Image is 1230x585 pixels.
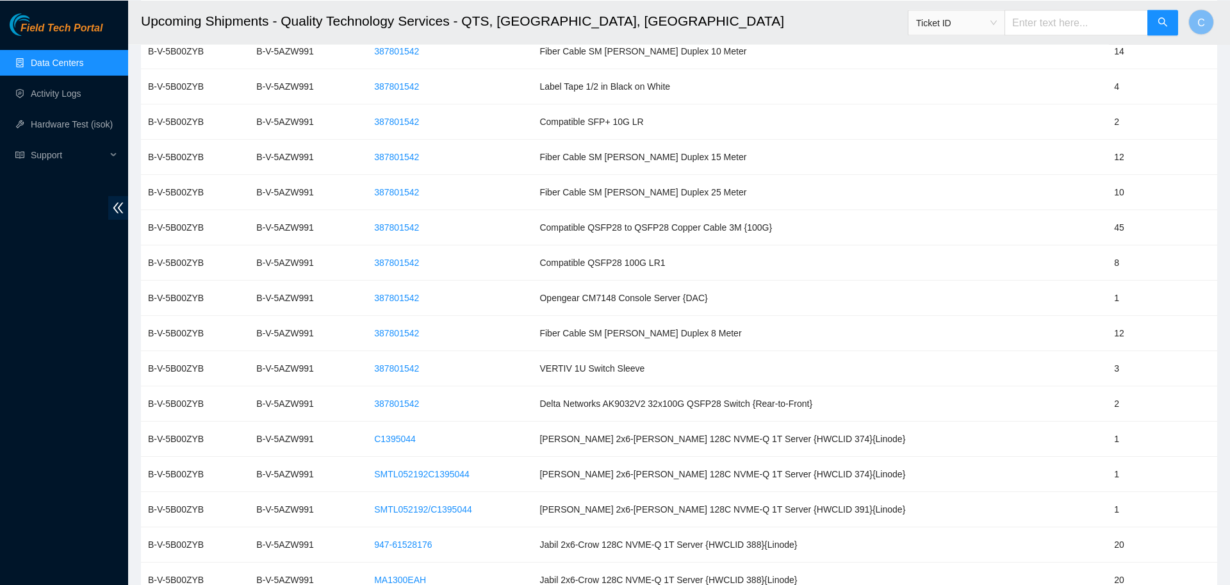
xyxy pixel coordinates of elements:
span: 387801542 [374,115,419,129]
td: Compatible QSFP28 100G LR1 [532,245,1107,281]
td: B-V-5AZW991 [249,175,357,210]
td: 1 [1107,422,1217,457]
td: Delta Networks AK9032V2 32x100G QSFP28 Switch {Rear-to-Front} [532,386,1107,422]
td: B-V-5B00ZYB [141,492,249,527]
td: Fiber Cable SM [PERSON_NAME] Duplex 15 Meter [532,140,1107,175]
td: B-V-5B00ZYB [141,210,249,245]
button: SMTL052192C1395044 [364,464,480,484]
td: 12 [1107,140,1217,175]
td: B-V-5B00ZYB [141,175,249,210]
td: 2 [1107,104,1217,140]
span: 387801542 [374,185,419,199]
td: B-V-5B00ZYB [141,386,249,422]
td: 1 [1107,457,1217,492]
td: B-V-5B00ZYB [141,245,249,281]
td: 8 [1107,245,1217,281]
td: VERTIV 1U Switch Sleeve [532,351,1107,386]
td: B-V-5AZW991 [249,316,357,351]
span: 387801542 [374,44,419,58]
button: 387801542 [364,358,429,379]
span: 387801542 [374,220,419,235]
button: 387801542 [364,252,429,273]
td: B-V-5AZW991 [249,140,357,175]
button: 387801542 [364,182,429,202]
td: B-V-5AZW991 [249,69,357,104]
td: Jabil 2x6-Crow 128C NVME-Q 1T Server {HWCLID 388}{Linode} [532,527,1107,563]
td: B-V-5AZW991 [249,210,357,245]
td: [PERSON_NAME] 2x6-[PERSON_NAME] 128C NVME-Q 1T Server {HWCLID 391}{Linode} [532,492,1107,527]
td: B-V-5AZW991 [249,492,357,527]
a: Data Centers [31,57,83,67]
td: 20 [1107,527,1217,563]
span: SMTL052192C1395044 [374,467,470,481]
input: Enter text here... [1004,10,1148,35]
button: 387801542 [364,111,429,132]
td: Fiber Cable SM [PERSON_NAME] Duplex 25 Meter [532,175,1107,210]
img: Akamai Technologies [10,13,65,35]
button: 387801542 [364,288,429,308]
td: Label Tape 1/2 in Black on White [532,69,1107,104]
td: [PERSON_NAME] 2x6-[PERSON_NAME] 128C NVME-Q 1T Server {HWCLID 374}{Linode} [532,457,1107,492]
td: B-V-5AZW991 [249,281,357,316]
td: B-V-5AZW991 [249,351,357,386]
button: C [1188,9,1214,35]
td: Fiber Cable SM [PERSON_NAME] Duplex 10 Meter [532,34,1107,69]
td: Compatible QSFP28 to QSFP28 Copper Cable 3M {100G} [532,210,1107,245]
button: 387801542 [364,147,429,167]
button: SMTL052192/C1395044 [364,499,482,520]
td: B-V-5AZW991 [249,457,357,492]
button: 387801542 [364,323,429,343]
td: B-V-5AZW991 [249,245,357,281]
button: 387801542 [364,217,429,238]
span: search [1158,17,1168,29]
td: 10 [1107,175,1217,210]
td: B-V-5B00ZYB [141,351,249,386]
td: 45 [1107,210,1217,245]
td: [PERSON_NAME] 2x6-[PERSON_NAME] 128C NVME-Q 1T Server {HWCLID 374}{Linode} [532,422,1107,457]
span: 387801542 [374,326,419,340]
span: 387801542 [374,361,419,375]
a: Activity Logs [31,88,81,98]
td: 12 [1107,316,1217,351]
button: C1395044 [364,429,426,449]
span: SMTL052192/C1395044 [374,502,472,516]
span: C [1197,14,1205,30]
span: 387801542 [374,291,419,305]
button: 387801542 [364,76,429,97]
td: B-V-5B00ZYB [141,140,249,175]
td: Opengear CM7148 Console Server {DAC} [532,281,1107,316]
a: Akamai TechnologiesField Tech Portal [10,23,102,40]
td: B-V-5B00ZYB [141,104,249,140]
span: double-left [108,195,128,219]
td: 2 [1107,386,1217,422]
span: read [15,150,24,159]
span: 387801542 [374,79,419,94]
td: 3 [1107,351,1217,386]
td: B-V-5B00ZYB [141,422,249,457]
td: B-V-5AZW991 [249,386,357,422]
button: search [1147,10,1178,35]
td: B-V-5B00ZYB [141,281,249,316]
span: 387801542 [374,150,419,164]
span: 387801542 [374,256,419,270]
span: Field Tech Portal [20,22,102,34]
td: 4 [1107,69,1217,104]
button: 387801542 [364,41,429,62]
span: Support [31,142,106,167]
td: B-V-5B00ZYB [141,34,249,69]
td: Fiber Cable SM [PERSON_NAME] Duplex 8 Meter [532,316,1107,351]
span: Ticket ID [916,13,997,32]
td: 1 [1107,492,1217,527]
td: B-V-5AZW991 [249,527,357,563]
button: 387801542 [364,393,429,414]
td: Compatible SFP+ 10G LR [532,104,1107,140]
td: 14 [1107,34,1217,69]
span: C1395044 [374,432,416,446]
a: Hardware Test (isok) [31,119,113,129]
span: 947-61528176 [374,538,432,552]
td: B-V-5AZW991 [249,34,357,69]
span: 387801542 [374,397,419,411]
td: 1 [1107,281,1217,316]
button: 947-61528176 [364,534,442,555]
td: B-V-5B00ZYB [141,457,249,492]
